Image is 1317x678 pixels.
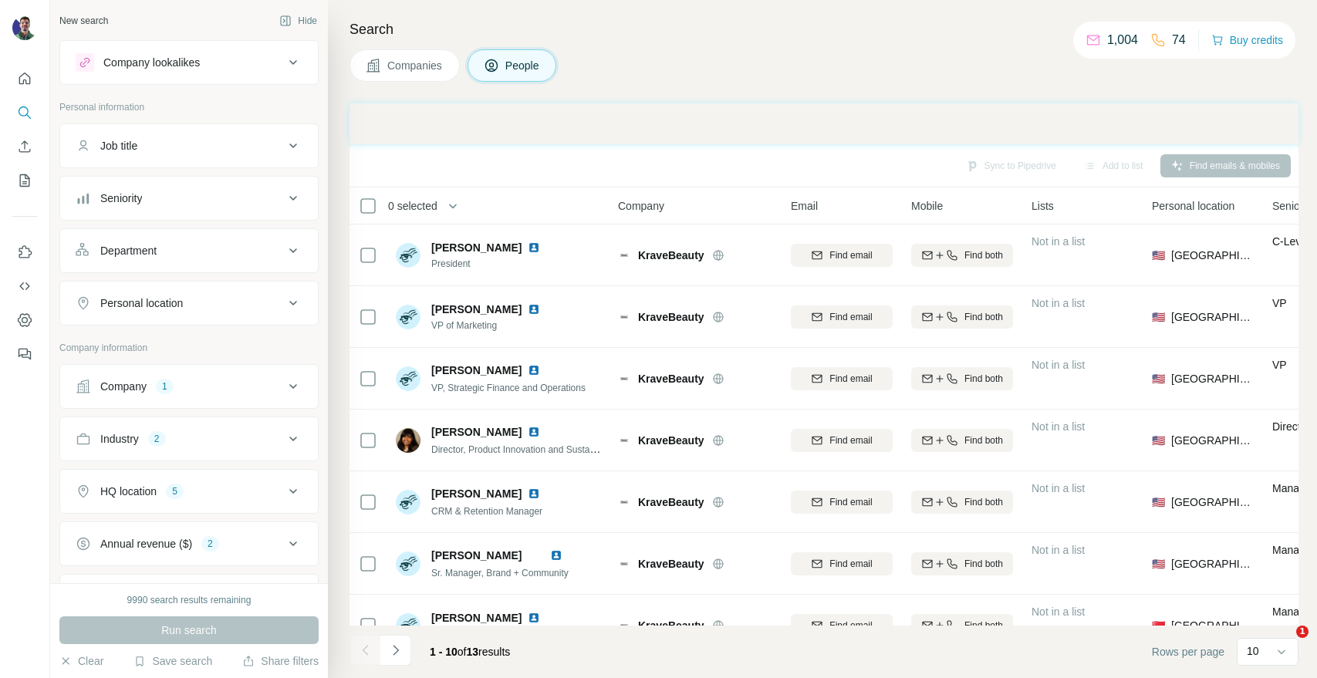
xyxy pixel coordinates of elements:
[638,309,704,325] span: KraveBeauty
[638,618,704,633] span: KraveBeauty
[1152,433,1165,448] span: 🇺🇸
[964,433,1003,447] span: Find both
[12,65,37,93] button: Quick start
[618,198,664,214] span: Company
[100,379,147,394] div: Company
[1171,618,1254,633] span: [GEOGRAPHIC_DATA]
[396,366,420,391] img: Avatar
[431,506,542,517] span: CRM & Retention Manager
[458,646,467,658] span: of
[12,272,37,300] button: Use Surfe API
[1272,420,1310,433] span: Director
[100,484,157,499] div: HQ location
[911,552,1013,575] button: Find both
[1032,359,1085,371] span: Not in a list
[911,491,1013,514] button: Find both
[911,429,1013,452] button: Find both
[103,55,200,70] div: Company lookalikes
[431,240,522,255] span: [PERSON_NAME]
[638,433,704,448] span: KraveBeauty
[396,490,420,514] img: Avatar
[430,646,510,658] span: results
[396,428,420,453] img: Avatar
[1032,297,1085,309] span: Not in a list
[528,303,540,315] img: LinkedIn logo
[1247,643,1259,659] p: 10
[1152,494,1165,510] span: 🇺🇸
[60,127,318,164] button: Job title
[1172,31,1186,49] p: 74
[911,614,1013,637] button: Find both
[528,612,540,624] img: LinkedIn logo
[100,243,157,258] div: Department
[431,610,522,626] span: [PERSON_NAME]
[12,15,37,40] img: Avatar
[1032,605,1085,618] span: Not in a list
[791,244,893,267] button: Find email
[12,306,37,334] button: Dashboard
[60,44,318,81] button: Company lookalikes
[60,578,318,615] button: Employees (size)3
[618,558,630,570] img: Logo of KraveBeauty
[791,429,893,452] button: Find email
[1032,198,1054,214] span: Lists
[638,248,704,263] span: KraveBeauty
[100,536,192,552] div: Annual revenue ($)
[829,372,872,386] span: Find email
[100,191,142,206] div: Seniority
[1171,556,1254,572] span: [GEOGRAPHIC_DATA]
[791,305,893,329] button: Find email
[618,434,630,447] img: Logo of KraveBeauty
[618,249,630,261] img: Logo of KraveBeauty
[638,371,704,386] span: KraveBeauty
[396,243,420,268] img: Avatar
[1032,544,1085,556] span: Not in a list
[791,198,818,214] span: Email
[1171,494,1254,510] span: [GEOGRAPHIC_DATA]
[1272,235,1309,248] span: C-Level
[1032,420,1085,433] span: Not in a list
[350,19,1298,40] h4: Search
[133,653,212,669] button: Save search
[431,424,522,440] span: [PERSON_NAME]
[638,494,704,510] span: KraveBeauty
[1171,248,1254,263] span: [GEOGRAPHIC_DATA]
[396,613,420,638] img: Avatar
[1152,618,1165,633] span: 🇸🇬
[505,58,541,73] span: People
[829,557,872,571] span: Find email
[1032,235,1085,248] span: Not in a list
[618,496,630,508] img: Logo of KraveBeauty
[1152,371,1165,386] span: 🇺🇸
[1171,433,1254,448] span: [GEOGRAPHIC_DATA]
[829,310,872,324] span: Find email
[1152,309,1165,325] span: 🇺🇸
[528,364,540,376] img: LinkedIn logo
[911,367,1013,390] button: Find both
[638,556,704,572] span: KraveBeauty
[791,614,893,637] button: Find email
[528,487,540,500] img: LinkedIn logo
[12,238,37,266] button: Use Surfe on LinkedIn
[911,305,1013,329] button: Find both
[829,495,872,509] span: Find email
[242,653,319,669] button: Share filters
[431,568,569,578] span: Sr. Manager, Brand + Community
[166,484,184,498] div: 5
[59,100,319,114] p: Personal information
[430,646,458,658] span: 1 - 10
[618,311,630,323] img: Logo of KraveBeauty
[528,241,540,254] img: LinkedIn logo
[431,443,620,455] span: Director, Product Innovation and Sustainability
[396,305,420,329] img: Avatar
[1272,359,1287,371] span: VP
[1107,31,1138,49] p: 1,004
[829,619,872,632] span: Find email
[1272,297,1287,309] span: VP
[528,426,540,438] img: LinkedIn logo
[59,653,103,669] button: Clear
[1272,544,1315,556] span: Manager
[60,368,318,405] button: Company1
[12,133,37,160] button: Enrich CSV
[791,491,893,514] button: Find email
